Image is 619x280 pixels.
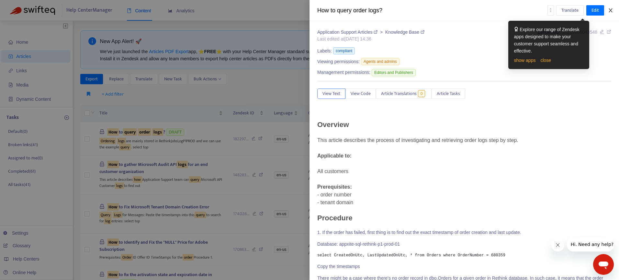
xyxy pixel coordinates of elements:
[372,69,416,76] span: Editors and Publishers
[317,121,611,129] h1: Overview
[317,183,611,206] p: - order number - tenant domain
[361,58,400,65] span: Agents and admins
[317,136,611,144] p: This article describes the process of investigating and retrieving order logs step by step.
[317,184,352,190] strong: Prerequisites:
[432,88,465,99] button: Article Tasks
[547,5,554,16] button: more
[317,153,352,158] strong: Applicable to:
[561,7,579,14] span: Translate
[317,168,611,175] p: All customers
[317,58,360,65] span: Viewing permissions:
[556,5,584,16] button: Translate
[514,26,583,54] div: Explore our range of Zendesk apps designed to make your customer support seamless and effective.
[385,29,424,35] a: Knowledge Base
[317,264,322,270] img: 18662005993884
[317,6,547,15] div: How to query order logs?
[317,69,370,76] span: Management permissions:
[322,90,340,97] span: View Text
[317,36,424,42] div: Last edited at [DATE] 14:36
[317,252,611,258] pre: select CreatedOnUtc, LastUpdatedOnUtc, * from Orders where OrderNumber = 680359
[317,48,332,54] span: Labels:
[548,8,553,12] span: more
[540,58,551,63] a: close
[317,29,379,35] a: Application Support Articles
[317,229,611,236] p: 1. If the order has failed, first thing is to find out the exact timestamp of order creation and ...
[418,90,425,97] span: 0
[351,90,371,97] span: View Code
[333,47,355,54] span: compliant
[586,5,604,16] button: Edit
[567,237,614,251] iframe: Message from company
[317,214,611,222] h1: Procedure
[345,88,376,99] button: View Code
[317,29,424,36] div: >
[381,90,417,97] span: Article Translations
[593,254,614,275] iframe: Button to launch messaging window
[376,88,432,99] button: Article Translations0
[514,58,536,63] a: show apps
[317,241,611,248] p: Database: appxite-sql-rethink-p1-prod-01
[608,8,613,13] span: close
[551,239,564,251] iframe: Close message
[591,7,599,14] span: Edit
[606,7,615,14] button: Close
[317,263,611,270] p: Copy the timestamps
[317,88,345,99] button: View Text
[437,90,460,97] span: Article Tasks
